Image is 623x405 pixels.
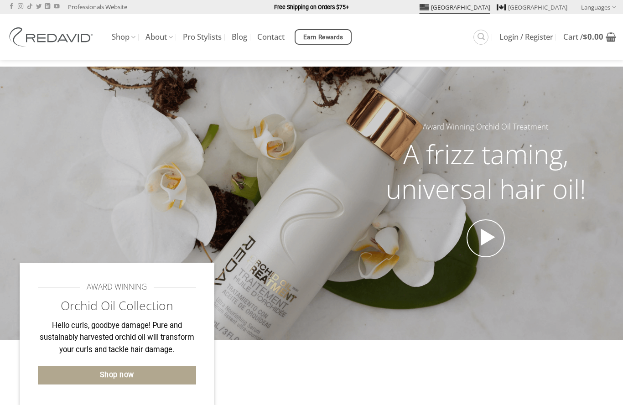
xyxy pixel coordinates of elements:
[232,29,247,45] a: Blog
[499,29,553,45] a: Login / Register
[473,30,488,45] a: Search
[563,27,616,47] a: View cart
[420,0,490,14] a: [GEOGRAPHIC_DATA]
[38,298,196,314] h2: Orchid Oil Collection
[303,32,343,42] span: Earn Rewards
[27,4,32,10] a: Follow on TikTok
[497,0,567,14] a: [GEOGRAPHIC_DATA]
[38,366,196,384] a: Shop now
[368,137,603,206] h2: A frizz taming, universal hair oil!
[45,4,50,10] a: Follow on LinkedIn
[467,219,505,258] a: Open video in lightbox
[18,4,23,10] a: Follow on Instagram
[54,4,59,10] a: Follow on YouTube
[563,33,603,41] span: Cart /
[112,28,135,46] a: Shop
[87,281,147,293] span: AWARD WINNING
[9,4,14,10] a: Follow on Facebook
[583,31,603,42] bdi: 0.00
[295,29,352,45] a: Earn Rewards
[183,29,222,45] a: Pro Stylists
[274,4,349,10] strong: Free Shipping on Orders $75+
[581,0,616,14] a: Languages
[38,320,196,356] p: Hello curls, goodbye damage! Pure and sustainably harvested orchid oil will transform your curls ...
[36,4,42,10] a: Follow on Twitter
[499,33,553,41] span: Login / Register
[583,31,587,42] span: $
[100,369,134,381] span: Shop now
[257,29,285,45] a: Contact
[7,27,98,47] img: REDAVID Salon Products | United States
[368,121,603,133] h5: Award Winning Orchid Oil Treatment
[145,28,173,46] a: About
